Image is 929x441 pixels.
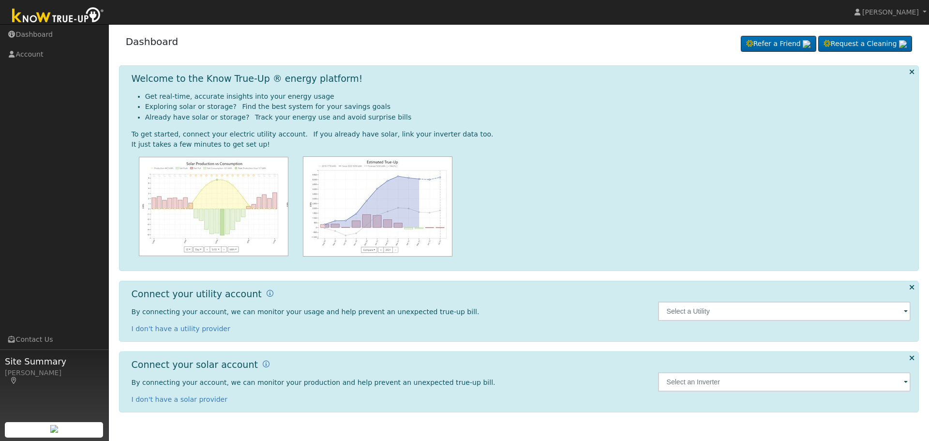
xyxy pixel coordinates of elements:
img: retrieve [803,40,810,48]
span: By connecting your account, we can monitor your usage and help prevent an unexpected true-up bill. [132,308,479,316]
li: Get real-time, accurate insights into your energy usage [145,91,911,102]
span: By connecting your account, we can monitor your production and help prevent an unexpected true-up... [132,379,495,386]
div: It just takes a few minutes to get set up! [132,139,911,150]
input: Select a Utility [658,302,911,321]
input: Select an Inverter [658,372,911,392]
div: To get started, connect your electric utility account. If you already have solar, link your inver... [132,129,911,139]
a: I don't have a solar provider [132,395,228,403]
a: Refer a Friend [741,36,816,52]
img: retrieve [899,40,907,48]
a: Request a Cleaning [818,36,912,52]
a: I don't have a utility provider [132,325,230,333]
h1: Connect your utility account [132,289,262,300]
a: Dashboard [126,36,179,47]
h1: Connect your solar account [132,359,258,370]
h1: Welcome to the Know True-Up ® energy platform! [132,73,363,84]
span: Site Summary [5,355,104,368]
span: [PERSON_NAME] [862,8,919,16]
div: [PERSON_NAME] [5,368,104,378]
img: retrieve [50,425,58,433]
li: Already have solar or storage? Track your energy use and avoid surprise bills [145,112,911,122]
li: Exploring solar or storage? Find the best system for your savings goals [145,102,911,112]
img: Know True-Up [7,5,109,27]
a: Map [10,377,18,384]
